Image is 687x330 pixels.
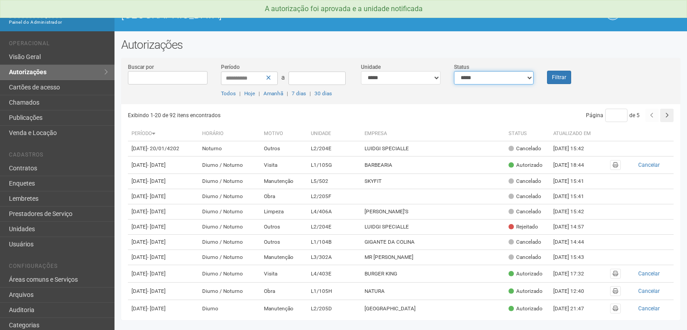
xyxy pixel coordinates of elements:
[199,300,260,317] td: Diurno
[239,90,241,97] span: |
[292,90,306,97] a: 7 dias
[128,220,199,235] td: [DATE]
[628,160,670,170] button: Cancelar
[310,90,311,97] span: |
[509,288,543,295] div: Autorizado
[199,189,260,204] td: Diurno / Noturno
[260,235,308,250] td: Outros
[199,157,260,174] td: Diurno / Noturno
[509,178,541,185] div: Cancelado
[259,90,260,97] span: |
[509,208,541,216] div: Cancelado
[199,141,260,157] td: Noturno
[128,265,199,283] td: [DATE]
[244,90,255,97] a: Hoje
[361,250,505,265] td: MR [PERSON_NAME]
[547,71,571,84] button: Filtrar
[361,63,381,71] label: Unidade
[147,239,165,245] span: - [DATE]
[128,250,199,265] td: [DATE]
[260,283,308,300] td: Obra
[260,204,308,220] td: Limpeza
[307,174,361,189] td: L5/502
[509,270,543,278] div: Autorizado
[307,220,361,235] td: L2/204E
[199,127,260,141] th: Horário
[128,235,199,250] td: [DATE]
[509,161,543,169] div: Autorizado
[121,9,394,21] h1: [GEOGRAPHIC_DATA]
[260,300,308,317] td: Manutenção
[260,220,308,235] td: Outros
[361,174,505,189] td: SKYFIT
[199,265,260,283] td: Diurno / Noturno
[550,250,599,265] td: [DATE] 15:43
[509,238,541,246] div: Cancelado
[121,38,680,51] h2: Autorizações
[260,157,308,174] td: Visita
[199,250,260,265] td: Diurno / Noturno
[307,127,361,141] th: Unidade
[550,204,599,220] td: [DATE] 15:42
[307,283,361,300] td: L1/105H
[221,90,236,97] a: Todos
[260,265,308,283] td: Visita
[199,204,260,220] td: Diurno / Noturno
[260,250,308,265] td: Manutenção
[307,141,361,157] td: L2/204E
[307,300,361,317] td: L2/205D
[550,141,599,157] td: [DATE] 15:42
[128,109,401,122] div: Exibindo 1-20 de 92 itens encontrados
[307,250,361,265] td: L3/302A
[128,300,199,317] td: [DATE]
[199,220,260,235] td: Diurno / Noturno
[9,263,108,272] li: Configurações
[314,90,332,97] a: 30 dias
[307,189,361,204] td: L2/205F
[550,127,599,141] th: Atualizado em
[361,127,505,141] th: Empresa
[260,174,308,189] td: Manutenção
[263,90,283,97] a: Amanhã
[147,193,165,199] span: - [DATE]
[509,145,541,152] div: Cancelado
[287,90,288,97] span: |
[550,157,599,174] td: [DATE] 18:44
[550,235,599,250] td: [DATE] 14:44
[307,157,361,174] td: L1/105G
[550,174,599,189] td: [DATE] 15:41
[147,271,165,277] span: - [DATE]
[128,189,199,204] td: [DATE]
[128,174,199,189] td: [DATE]
[147,208,165,215] span: - [DATE]
[128,157,199,174] td: [DATE]
[147,224,165,230] span: - [DATE]
[199,283,260,300] td: Diurno / Noturno
[9,18,108,26] div: Painel do Administrador
[307,235,361,250] td: L1/104B
[128,63,154,71] label: Buscar por
[147,288,165,294] span: - [DATE]
[147,162,165,168] span: - [DATE]
[128,283,199,300] td: [DATE]
[361,220,505,235] td: LUIDGI SPECIALLE
[361,204,505,220] td: [PERSON_NAME]'S
[361,265,505,283] td: BURGER KING
[509,254,541,261] div: Cancelado
[307,204,361,220] td: L4/406A
[147,305,165,312] span: - [DATE]
[509,305,543,313] div: Autorizado
[361,157,505,174] td: BARBEARIA
[128,141,199,157] td: [DATE]
[550,265,599,283] td: [DATE] 17:32
[509,223,538,231] div: Rejeitado
[9,40,108,50] li: Operacional
[361,235,505,250] td: GIGANTE DA COLINA
[260,141,308,157] td: Outros
[628,269,670,279] button: Cancelar
[509,193,541,200] div: Cancelado
[260,127,308,141] th: Motivo
[147,178,165,184] span: - [DATE]
[454,63,469,71] label: Status
[586,112,640,118] span: Página de 5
